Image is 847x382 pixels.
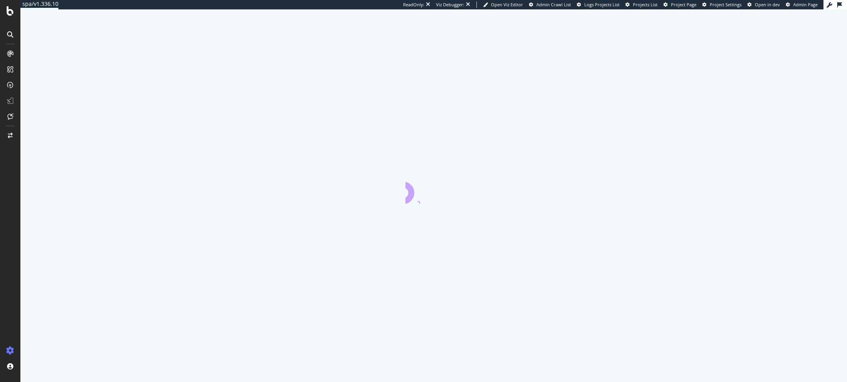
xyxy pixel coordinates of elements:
span: Project Settings [710,2,742,7]
a: Project Settings [702,2,742,8]
div: Viz Debugger: [436,2,464,8]
a: Open Viz Editor [483,2,523,8]
a: Admin Crawl List [529,2,571,8]
div: ReadOnly: [403,2,424,8]
a: Open in dev [747,2,780,8]
a: Project Page [663,2,696,8]
span: Open Viz Editor [491,2,523,7]
a: Logs Projects List [577,2,620,8]
span: Logs Projects List [584,2,620,7]
span: Projects List [633,2,658,7]
span: Admin Crawl List [536,2,571,7]
span: Project Page [671,2,696,7]
a: Projects List [625,2,658,8]
a: Admin Page [786,2,818,8]
div: animation [405,176,462,204]
span: Admin Page [793,2,818,7]
span: Open in dev [755,2,780,7]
